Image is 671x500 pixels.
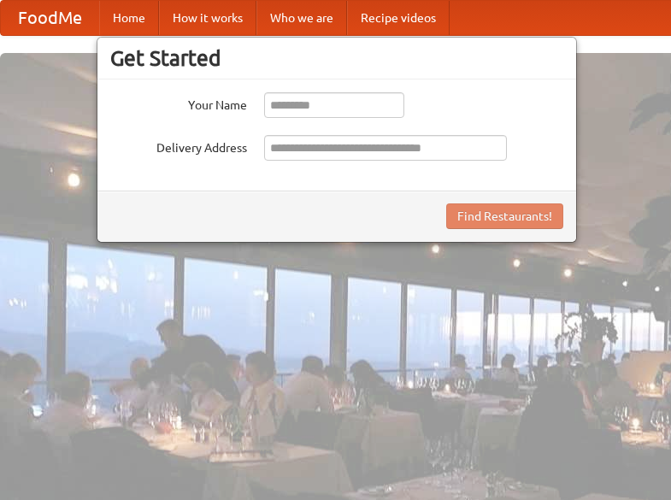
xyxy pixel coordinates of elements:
[347,1,450,35] a: Recipe videos
[110,45,563,71] h3: Get Started
[256,1,347,35] a: Who we are
[159,1,256,35] a: How it works
[446,203,563,229] button: Find Restaurants!
[99,1,159,35] a: Home
[110,135,247,156] label: Delivery Address
[1,1,99,35] a: FoodMe
[110,92,247,114] label: Your Name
